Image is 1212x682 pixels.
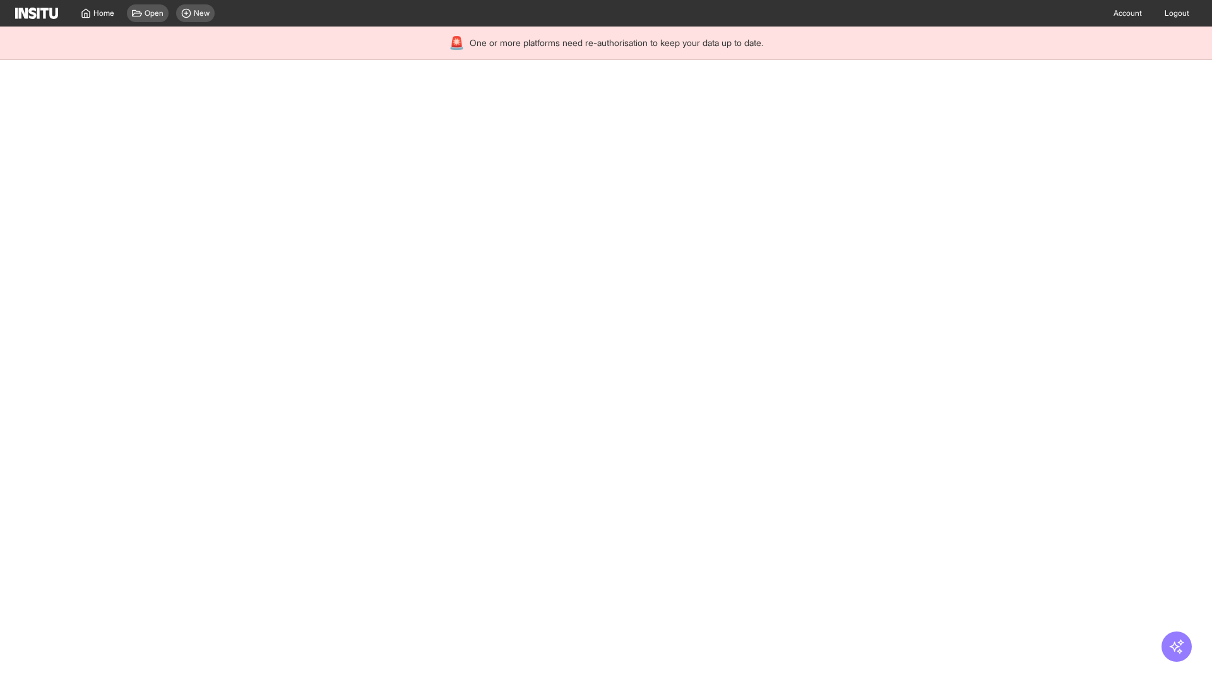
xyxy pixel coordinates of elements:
[15,8,58,19] img: Logo
[93,8,114,18] span: Home
[194,8,210,18] span: New
[470,37,763,49] span: One or more platforms need re-authorisation to keep your data up to date.
[145,8,163,18] span: Open
[449,34,465,52] div: 🚨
